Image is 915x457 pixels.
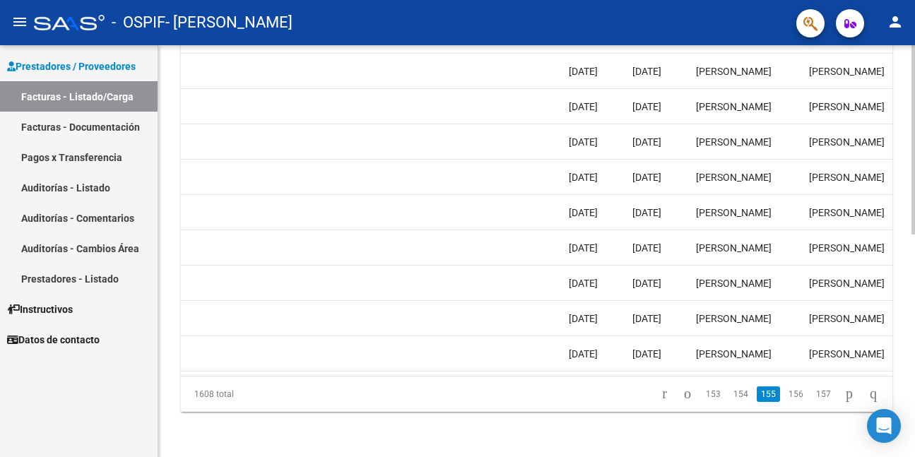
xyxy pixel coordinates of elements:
div: Open Intercom Messenger [867,409,901,443]
span: [PERSON_NAME] [809,101,885,112]
span: [PERSON_NAME] [696,242,772,254]
span: [DATE] [569,207,598,218]
div: 1608 total [181,376,321,412]
span: [DATE] [569,136,598,148]
a: go to last page [863,386,883,402]
span: Prestadores / Proveedores [7,59,136,74]
a: 153 [702,386,725,402]
span: [DATE] [569,172,598,183]
span: [PERSON_NAME] [696,278,772,289]
span: - OSPIF [112,7,165,38]
span: [PERSON_NAME] [809,207,885,218]
a: go to previous page [678,386,697,402]
span: [PERSON_NAME] [696,207,772,218]
a: 155 [757,386,780,402]
a: 154 [729,386,752,402]
span: [DATE] [632,278,661,289]
span: [DATE] [569,101,598,112]
span: [PERSON_NAME] [696,313,772,324]
span: [DATE] [632,101,661,112]
span: [DATE] [632,136,661,148]
span: [PERSON_NAME] [809,242,885,254]
mat-icon: person [887,13,904,30]
span: [PERSON_NAME] [809,313,885,324]
span: [PERSON_NAME] [696,136,772,148]
li: page 156 [782,382,810,406]
span: [PERSON_NAME] [696,101,772,112]
span: [DATE] [569,313,598,324]
span: Instructivos [7,302,73,317]
span: - [PERSON_NAME] [165,7,293,38]
span: [DATE] [632,348,661,360]
span: [DATE] [632,207,661,218]
span: [DATE] [632,242,661,254]
span: [DATE] [569,242,598,254]
span: [DATE] [569,66,598,77]
a: 156 [784,386,808,402]
span: [PERSON_NAME] [809,136,885,148]
span: [PERSON_NAME] [809,348,885,360]
li: page 154 [727,382,755,406]
span: [PERSON_NAME] [696,172,772,183]
li: page 157 [810,382,837,406]
span: [PERSON_NAME] [809,172,885,183]
a: 157 [812,386,835,402]
span: [DATE] [632,172,661,183]
span: Datos de contacto [7,332,100,348]
a: go to next page [839,386,859,402]
span: [DATE] [632,66,661,77]
span: [DATE] [569,348,598,360]
li: page 153 [699,382,727,406]
span: [PERSON_NAME] [696,348,772,360]
span: [PERSON_NAME] [809,66,885,77]
li: page 155 [755,382,782,406]
span: [DATE] [569,278,598,289]
a: go to first page [656,386,673,402]
mat-icon: menu [11,13,28,30]
span: [PERSON_NAME] [809,278,885,289]
span: [DATE] [632,313,661,324]
span: [PERSON_NAME] [696,66,772,77]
